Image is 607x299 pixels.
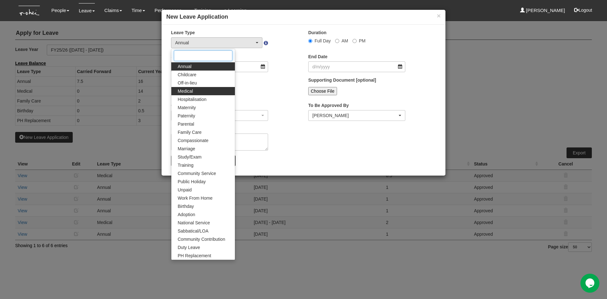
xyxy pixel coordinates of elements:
[178,129,201,135] span: Family Care
[308,53,328,60] label: End Date
[171,37,262,48] button: Annual
[308,110,405,121] button: Evelyn Lim
[178,80,197,86] span: Off-in-lieu
[359,38,365,43] span: PM
[178,178,206,185] span: Public Holiday
[178,244,200,251] span: Duty Leave
[580,274,601,293] iframe: chat widget
[174,50,232,61] input: Search
[308,87,337,95] input: Choose File
[178,154,201,160] span: Study/Exam
[178,104,196,111] span: Maternity
[341,38,348,43] span: AM
[178,220,210,226] span: National Service
[178,228,208,234] span: Sabbatical/LOA
[308,102,349,109] label: To Be Approved By
[178,203,194,209] span: Birthday
[178,63,192,70] span: Annual
[178,252,211,259] span: PH Replacement
[315,38,331,43] span: Full Day
[178,146,195,152] span: Marriage
[178,88,193,94] span: Medical
[178,121,194,127] span: Parental
[178,195,212,201] span: Work From Home
[178,162,193,168] span: Training
[312,112,397,119] div: [PERSON_NAME]
[171,29,195,36] label: Leave Type
[178,236,225,242] span: Community Contribution
[308,77,376,83] label: Supporting Document [optional]
[308,61,405,72] input: d/m/yyyy
[178,170,216,177] span: Community Service
[178,211,195,218] span: Adoption
[308,29,327,36] label: Duration
[178,96,206,103] span: Hospitalisation
[166,14,228,20] b: New Leave Application
[178,137,208,144] span: Compassionate
[178,187,192,193] span: Unpaid
[178,72,196,78] span: Childcare
[437,12,441,19] button: ×
[178,113,195,119] span: Paternity
[175,40,254,46] div: Annual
